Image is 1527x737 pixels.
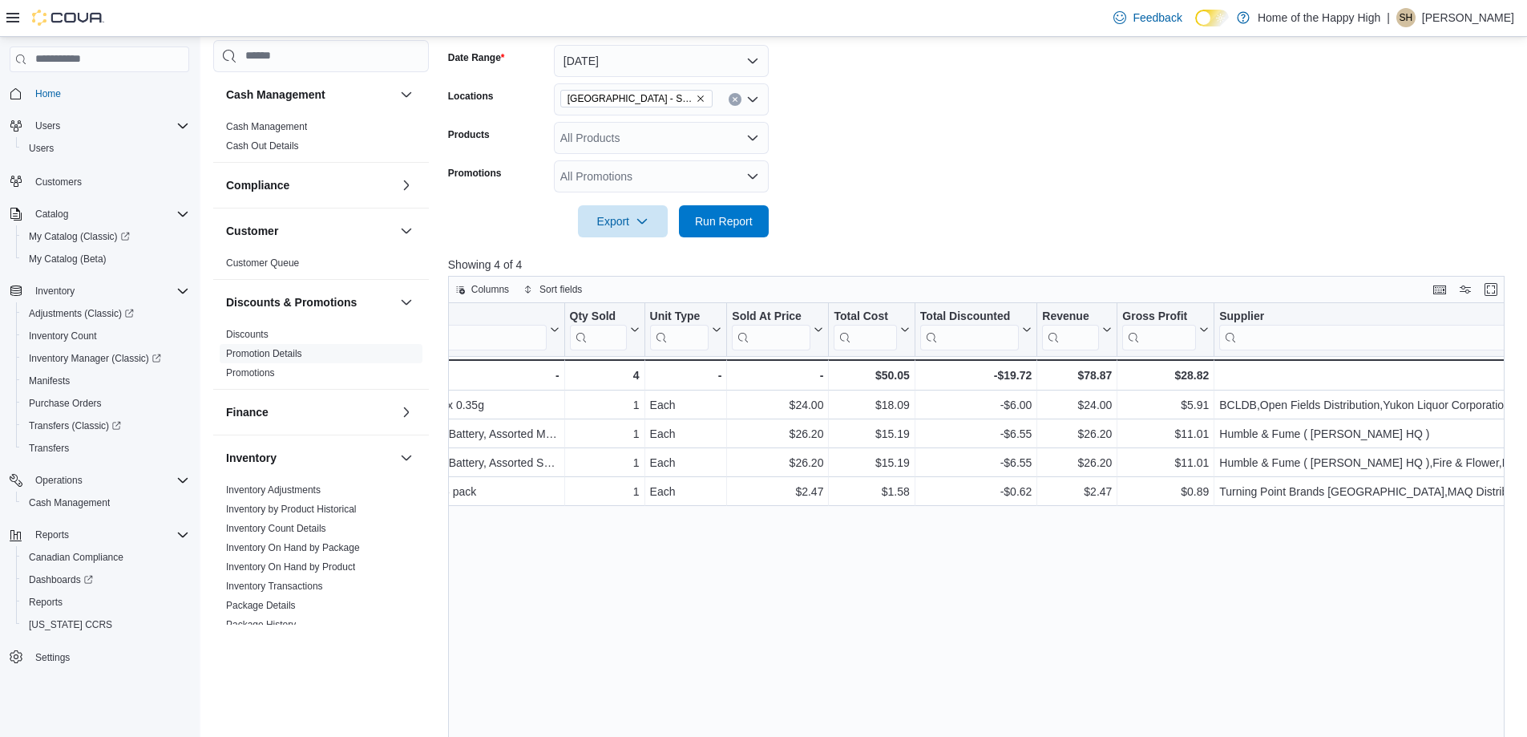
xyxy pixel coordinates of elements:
[16,302,196,325] a: Adjustments (Classic)
[29,172,88,192] a: Customers
[732,366,823,385] div: -
[226,294,357,310] h3: Discounts & Promotions
[16,437,196,460] button: Transfers
[22,249,189,269] span: My Catalog (Beta)
[35,119,60,132] span: Users
[226,348,302,359] a: Promotion Details
[32,10,104,26] img: Cova
[29,471,89,490] button: Operations
[16,347,196,370] a: Inventory Manager (Classic)
[226,367,275,379] a: Promotions
[1400,8,1413,27] span: SH
[649,366,721,385] div: -
[22,227,189,246] span: My Catalog (Classic)
[29,551,123,564] span: Canadian Compliance
[834,366,909,385] div: $50.05
[29,171,189,191] span: Customers
[1195,10,1229,26] input: Dark Mode
[920,366,1032,385] div: -$19.72
[29,253,107,265] span: My Catalog (Beta)
[22,304,140,323] a: Adjustments (Classic)
[29,471,189,490] span: Operations
[29,525,189,545] span: Reports
[226,484,321,496] a: Inventory Adjustments
[16,613,196,636] button: [US_STATE] CCRS
[29,281,189,301] span: Inventory
[226,450,394,466] button: Inventory
[16,325,196,347] button: Inventory Count
[29,618,112,631] span: [US_STATE] CCRS
[746,170,759,183] button: Open list of options
[29,525,75,545] button: Reports
[695,213,753,229] span: Run Report
[22,570,99,589] a: Dashboards
[22,394,189,413] span: Purchase Orders
[397,293,416,312] button: Discounts & Promotions
[35,528,69,541] span: Reports
[226,140,299,152] a: Cash Out Details
[22,593,189,612] span: Reports
[226,600,296,611] a: Package Details
[22,570,189,589] span: Dashboards
[226,223,278,239] h3: Customer
[569,366,639,385] div: 4
[226,347,302,360] span: Promotion Details
[22,615,189,634] span: Washington CCRS
[226,561,355,573] a: Inventory On Hand by Product
[29,230,130,243] span: My Catalog (Classic)
[22,439,75,458] a: Transfers
[22,326,103,346] a: Inventory Count
[3,524,196,546] button: Reports
[29,375,70,387] span: Manifests
[10,75,189,711] nav: Complex example
[29,204,75,224] button: Catalog
[1107,2,1188,34] a: Feedback
[22,394,108,413] a: Purchase Orders
[448,51,505,64] label: Date Range
[226,522,326,535] span: Inventory Count Details
[29,116,67,136] button: Users
[226,294,394,310] button: Discounts & Promotions
[22,593,69,612] a: Reports
[213,325,429,389] div: Discounts & Promotions
[226,257,299,269] span: Customer Queue
[29,330,97,342] span: Inventory Count
[16,225,196,248] a: My Catalog (Classic)
[1396,8,1416,27] div: Spencer Harrison
[746,132,759,144] button: Open list of options
[226,404,394,420] button: Finance
[746,93,759,106] button: Open list of options
[29,596,63,609] span: Reports
[226,503,357,516] span: Inventory by Product Historical
[226,120,307,133] span: Cash Management
[22,326,189,346] span: Inventory Count
[29,84,67,103] a: Home
[22,416,189,435] span: Transfers (Classic)
[226,87,325,103] h3: Cash Management
[29,116,189,136] span: Users
[226,329,269,340] a: Discounts
[35,87,61,100] span: Home
[397,403,416,422] button: Finance
[16,546,196,569] button: Canadian Compliance
[22,416,127,435] a: Transfers (Classic)
[226,504,357,515] a: Inventory by Product Historical
[16,492,196,514] button: Cash Management
[29,442,69,455] span: Transfers
[539,283,582,296] span: Sort fields
[16,569,196,591] a: Dashboards
[29,419,121,432] span: Transfers (Classic)
[29,281,81,301] button: Inventory
[560,90,713,107] span: Winnipeg - Southglen - Fire & Flower
[517,280,588,299] button: Sort fields
[213,480,429,718] div: Inventory
[1456,280,1475,299] button: Display options
[1042,366,1112,385] div: $78.87
[578,205,668,237] button: Export
[448,167,502,180] label: Promotions
[226,561,355,573] span: Inventory On Hand by Product
[1258,8,1380,27] p: Home of the Happy High
[588,205,658,237] span: Export
[1430,280,1449,299] button: Keyboard shortcuts
[3,280,196,302] button: Inventory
